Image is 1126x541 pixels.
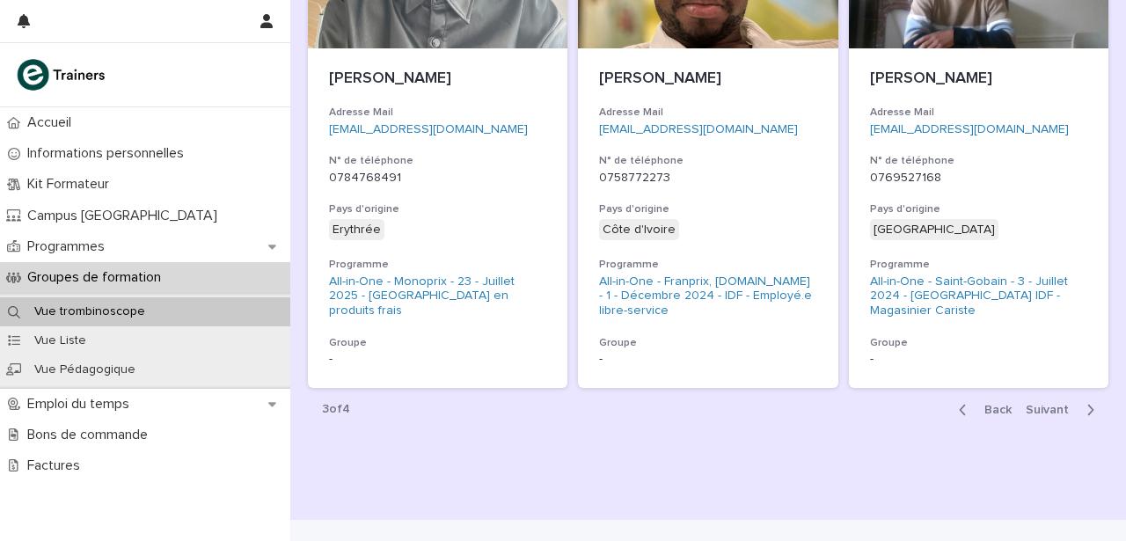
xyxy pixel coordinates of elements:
a: [EMAIL_ADDRESS][DOMAIN_NAME] [870,123,1069,135]
h3: Programme [870,258,1087,272]
p: - [599,352,816,367]
p: Informations personnelles [20,145,198,162]
h3: N° de téléphone [870,154,1087,168]
span: Next [1026,404,1079,416]
p: 3 of 4 [308,388,364,431]
span: Back [974,404,1012,416]
a: All-in-One - Franprix, [DOMAIN_NAME] - 1 - Décembre 2024 - IDF - Employé.e libre-service [599,274,816,318]
h3: Groupe [329,336,546,350]
h3: Adresse Mail [599,106,816,120]
div: Erythrée [329,219,384,241]
p: 0784768491 [329,171,546,186]
h3: Groupe [870,336,1087,350]
p: [PERSON_NAME] [599,69,816,89]
a: All-in-One - Monoprix - 23 - Juillet 2025 - [GEOGRAPHIC_DATA] en produits frais [329,274,546,318]
h3: Pays d'origine [870,202,1087,216]
h3: N° de téléphone [329,154,546,168]
p: 0769527168 [870,171,1087,186]
h3: Groupe [599,336,816,350]
p: Vue Pédagogique [20,362,150,377]
p: Groupes de formation [20,269,175,286]
button: Next [1019,402,1108,418]
p: Accueil [20,114,85,131]
h3: Pays d'origine [599,202,816,216]
p: Emploi du temps [20,396,143,413]
h3: Adresse Mail [870,106,1087,120]
p: Vue trombinoscope [20,304,159,319]
p: [PERSON_NAME] [870,69,1087,89]
p: Campus [GEOGRAPHIC_DATA] [20,208,231,224]
button: Back [945,402,1019,418]
a: [EMAIL_ADDRESS][DOMAIN_NAME] [329,123,528,135]
p: [PERSON_NAME] [329,69,546,89]
h3: Programme [599,258,816,272]
div: Côte d'Ivoire [599,219,679,241]
h3: N° de téléphone [599,154,816,168]
h3: Programme [329,258,546,272]
img: K0CqGN7SDeD6s4JG8KQk [14,57,111,92]
p: Kit Formateur [20,176,123,193]
p: - [870,352,1087,367]
p: Bons de commande [20,427,162,443]
p: 0758772273 [599,171,816,186]
a: [EMAIL_ADDRESS][DOMAIN_NAME] [599,123,798,135]
p: Programmes [20,238,119,255]
p: - [329,352,546,367]
h3: Pays d'origine [329,202,546,216]
p: Vue Liste [20,333,100,348]
p: Factures [20,457,94,474]
a: All-in-One - Saint-Gobain - 3 - Juillet 2024 - [GEOGRAPHIC_DATA] IDF - Magasinier Cariste [870,274,1087,318]
div: [GEOGRAPHIC_DATA] [870,219,998,241]
h3: Adresse Mail [329,106,546,120]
